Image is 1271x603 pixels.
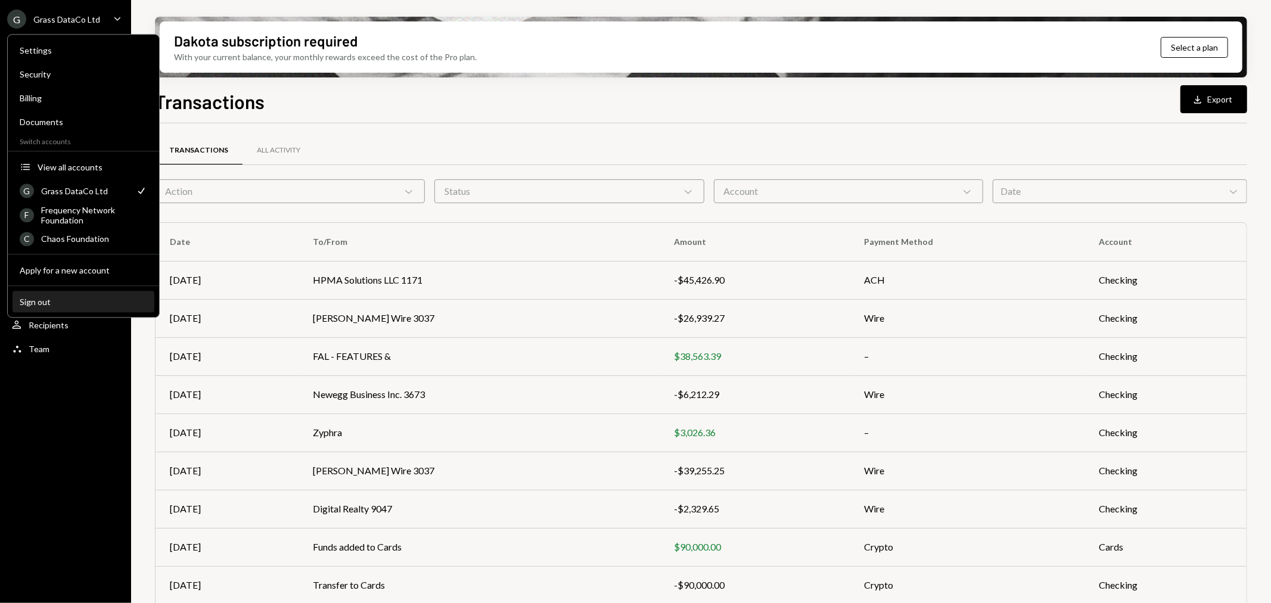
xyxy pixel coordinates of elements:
div: Settings [20,45,147,55]
div: [DATE] [170,349,284,363]
div: Status [434,179,704,203]
div: [DATE] [170,387,284,402]
div: Apply for a new account [20,265,147,275]
div: Grass DataCo Ltd [41,186,128,196]
div: [DATE] [170,578,284,592]
a: All Activity [243,135,315,166]
td: Newegg Business Inc. 3673 [299,375,660,414]
a: CChaos Foundation [13,228,154,249]
td: Wire [850,299,1084,337]
div: -$90,000.00 [674,578,836,592]
div: F [20,208,34,222]
button: Select a plan [1161,37,1228,58]
button: View all accounts [13,157,154,178]
div: Chaos Foundation [41,234,147,244]
th: Date [156,223,299,261]
div: Sign out [20,297,147,307]
div: G [20,184,34,198]
div: Security [20,69,147,79]
td: Checking [1084,452,1247,490]
div: With your current balance, your monthly rewards exceed the cost of the Pro plan. [174,51,477,63]
td: – [850,414,1084,452]
div: Transactions [169,145,228,156]
a: FFrequency Network Foundation [13,204,154,225]
td: Checking [1084,490,1247,528]
div: -$39,255.25 [674,464,836,478]
a: Billing [13,87,154,108]
button: Apply for a new account [13,260,154,281]
div: G [7,10,26,29]
td: Digital Realty 9047 [299,490,660,528]
div: Grass DataCo Ltd [33,14,100,24]
td: Crypto [850,528,1084,566]
div: -$6,212.29 [674,387,836,402]
div: Date [993,179,1247,203]
div: Action [155,179,425,203]
div: Frequency Network Foundation [41,205,147,225]
a: Documents [13,111,154,132]
div: $90,000.00 [674,540,836,554]
a: Settings [13,39,154,61]
button: Export [1180,85,1247,113]
div: View all accounts [38,162,147,172]
td: Wire [850,452,1084,490]
th: Payment Method [850,223,1084,261]
div: $38,563.39 [674,349,836,363]
td: Wire [850,375,1084,414]
td: Checking [1084,261,1247,299]
div: $3,026.36 [674,425,836,440]
div: -$2,329.65 [674,502,836,516]
td: Checking [1084,375,1247,414]
div: Documents [20,117,147,127]
div: [DATE] [170,273,284,287]
div: Switch accounts [8,135,159,146]
div: Recipients [29,320,69,330]
div: [DATE] [170,540,284,554]
div: Team [29,344,49,354]
td: Zyphra [299,414,660,452]
div: [DATE] [170,502,284,516]
div: [DATE] [170,311,284,325]
td: Cards [1084,528,1247,566]
a: Security [13,63,154,85]
div: [DATE] [170,425,284,440]
td: HPMA Solutions LLC 1171 [299,261,660,299]
th: Account [1084,223,1247,261]
div: Account [714,179,984,203]
div: -$45,426.90 [674,273,836,287]
a: Transactions [155,135,243,166]
h1: Transactions [155,89,265,113]
div: Dakota subscription required [174,31,358,51]
td: Checking [1084,337,1247,375]
th: Amount [660,223,850,261]
div: C [20,232,34,246]
a: Recipients [7,314,124,335]
td: Wire [850,490,1084,528]
td: Checking [1084,414,1247,452]
td: [PERSON_NAME] Wire 3037 [299,299,660,337]
th: To/From [299,223,660,261]
td: Checking [1084,299,1247,337]
div: All Activity [257,145,300,156]
td: Funds added to Cards [299,528,660,566]
div: Billing [20,93,147,103]
td: FAL - FEATURES & [299,337,660,375]
td: – [850,337,1084,375]
td: ACH [850,261,1084,299]
button: Sign out [13,291,154,313]
td: [PERSON_NAME] Wire 3037 [299,452,660,490]
div: [DATE] [170,464,284,478]
div: -$26,939.27 [674,311,836,325]
a: Team [7,338,124,359]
